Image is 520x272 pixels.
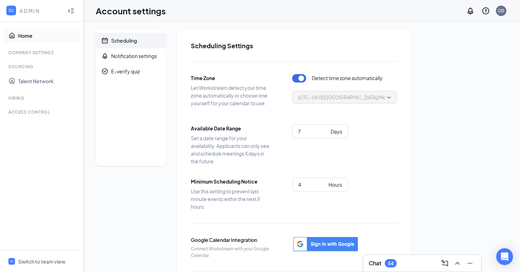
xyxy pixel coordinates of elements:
div: Scheduling [111,37,137,44]
span: Use this setting to prevent last minute events within the next X hours. [191,187,271,210]
span: Detect time zone automatically [312,74,383,83]
h2: Scheduling Settings [191,41,397,50]
svg: Calendar [101,37,108,44]
svg: WorkstreamLogo [9,259,14,264]
button: Minimize [464,258,476,269]
svg: ChevronUp [453,259,462,267]
div: Access control [8,109,77,115]
div: 54 [388,260,393,266]
span: Let Workstream detect your time zone automatically or choose one yourself for your calendar to use. [191,84,271,107]
span: Connect Workstream with your Google Calendar. [191,246,271,259]
a: Talent Network [18,74,78,88]
span: Time Zone [191,74,271,82]
svg: CheckmarkCircle [101,68,108,75]
div: E-verify quiz [111,68,140,75]
h3: Chat [369,259,381,267]
div: ADMIN [20,7,61,14]
div: Hiring [8,95,77,101]
div: Open Intercom Messenger [496,248,513,265]
svg: QuestionInfo [482,7,490,15]
a: CalendarScheduling [96,33,166,48]
button: ComposeMessage [439,258,450,269]
span: (UTC-04:00) [GEOGRAPHIC_DATA]/New_York - Eastern Time [298,92,437,102]
svg: Minimize [466,259,474,267]
span: Set a date range for your availability. Applicants can only see and schedule meetings X days in t... [191,134,271,165]
a: Home [18,29,78,43]
div: Days [331,128,342,135]
div: Notification settings [111,52,157,59]
svg: WorkstreamLogo [8,7,15,14]
span: Available Date Range [191,124,271,132]
a: BellNotification settings [96,48,166,64]
div: Sourcing [8,64,77,70]
a: CheckmarkCircleE-verify quiz [96,64,166,79]
svg: Collapse [67,7,74,14]
div: Switch to team view [18,258,65,265]
div: Company Settings [8,50,77,56]
div: Hours [328,181,342,188]
span: Minimum Scheduling Notice [191,178,271,185]
h1: Account settings [96,5,166,17]
div: CD [498,8,504,14]
svg: ComposeMessage [441,259,449,267]
button: ChevronUp [452,258,463,269]
span: Google Calendar Integration [191,236,271,244]
svg: Notifications [466,7,475,15]
svg: Bell [101,52,108,59]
